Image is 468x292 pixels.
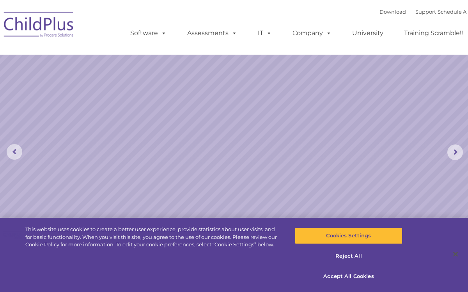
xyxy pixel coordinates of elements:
[295,228,402,244] button: Cookies Settings
[25,226,281,249] div: This website uses cookies to create a better user experience, provide statistics about user visit...
[447,246,464,263] button: Close
[285,25,339,41] a: Company
[344,25,391,41] a: University
[415,9,436,15] a: Support
[379,9,406,15] a: Download
[250,25,280,41] a: IT
[295,268,402,284] button: Accept All Cookies
[122,25,174,41] a: Software
[179,25,245,41] a: Assessments
[295,248,402,264] button: Reject All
